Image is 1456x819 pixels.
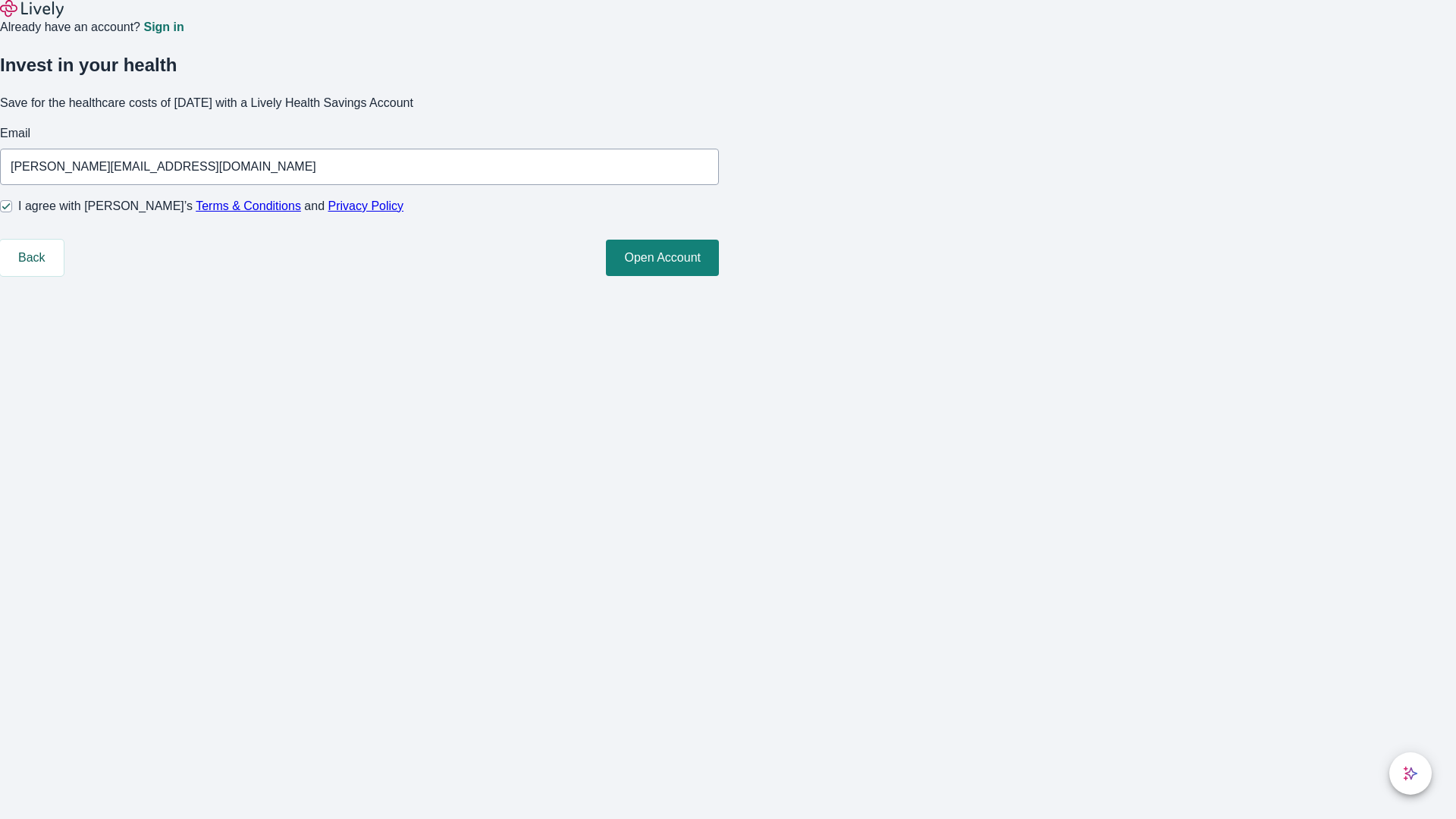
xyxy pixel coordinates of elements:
button: chat [1389,752,1432,795]
a: Sign in [143,21,184,33]
a: Privacy Policy [328,199,404,212]
svg: Lively AI Assistant [1403,766,1418,781]
button: Open Account [606,240,719,276]
a: Terms & Conditions [196,199,301,212]
span: I agree with [PERSON_NAME]’s and [18,197,403,215]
